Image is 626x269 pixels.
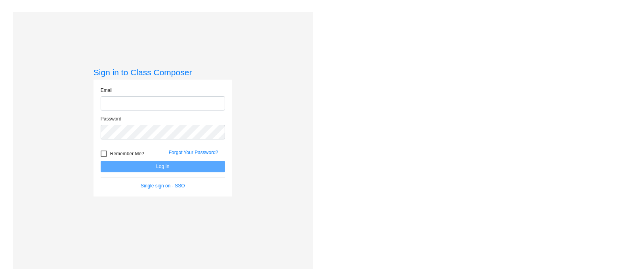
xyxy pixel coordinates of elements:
[101,115,122,122] label: Password
[101,161,225,172] button: Log In
[94,67,232,77] h3: Sign in to Class Composer
[101,87,113,94] label: Email
[110,149,144,158] span: Remember Me?
[141,183,185,189] a: Single sign on - SSO
[169,150,218,155] a: Forgot Your Password?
